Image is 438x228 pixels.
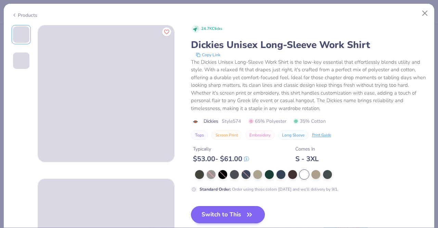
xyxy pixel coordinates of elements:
[312,132,331,138] div: Print Guide
[191,206,265,223] button: Switch to This
[12,12,37,19] div: Products
[193,145,249,153] div: Typically
[193,155,249,163] div: $ 53.00 - $ 61.00
[191,38,427,51] div: Dickies Unisex Long-Sleeve Work Shirt
[204,118,218,125] span: Dickies
[245,130,274,140] button: Embroidery
[162,27,171,36] button: Like
[295,145,319,153] div: Comes In
[199,187,231,192] strong: Standard Order :
[293,118,326,125] span: 35% Cotton
[191,58,427,112] div: The Dickies Unisex Long-Sleeve Work Shirt is the low-key essential that effortlessly blends utili...
[295,155,319,163] div: S - 3XL
[201,26,222,32] span: 24.7K Clicks
[278,130,309,140] button: Long Sleeve
[248,118,286,125] span: 65% Polyester
[194,51,222,58] button: copy to clipboard
[222,118,241,125] span: Style 574
[191,119,200,124] img: brand logo
[191,130,208,140] button: Tops
[199,186,338,192] div: Order using these colors [DATE] and we’ll delivery by 9/1.
[211,130,242,140] button: Screen Print
[418,7,431,20] button: Close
